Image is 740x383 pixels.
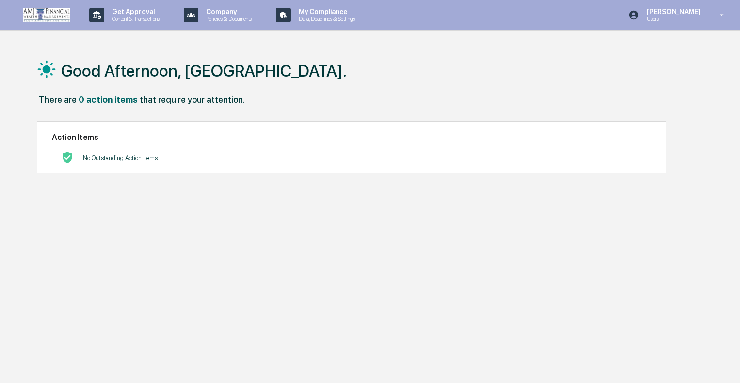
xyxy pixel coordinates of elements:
[83,154,158,162] p: No Outstanding Action Items
[639,8,706,15] p: [PERSON_NAME]
[291,8,360,15] p: My Compliance
[198,15,257,22] p: Policies & Documents
[639,15,706,22] p: Users
[140,94,245,105] div: that require your attention.
[52,133,651,142] h2: Action Items
[291,15,360,22] p: Data, Deadlines & Settings
[61,61,347,80] h1: Good Afternoon, [GEOGRAPHIC_DATA].
[23,8,70,22] img: logo
[198,8,257,15] p: Company
[104,8,164,15] p: Get Approval
[39,94,77,105] div: There are
[104,15,164,22] p: Content & Transactions
[62,152,73,163] img: No Actions logo
[79,94,138,105] div: 0 action items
